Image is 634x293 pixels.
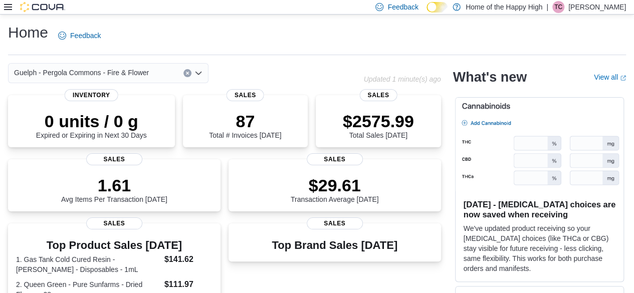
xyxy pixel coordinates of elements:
[61,175,167,195] p: 1.61
[307,153,363,165] span: Sales
[387,2,418,12] span: Feedback
[61,175,167,203] div: Avg Items Per Transaction [DATE]
[86,153,142,165] span: Sales
[620,75,626,81] svg: External link
[453,69,527,85] h2: What's new
[466,1,542,13] p: Home of the Happy High
[164,253,213,265] dd: $141.62
[36,111,147,131] p: 0 units / 0 g
[307,217,363,229] span: Sales
[65,89,118,101] span: Inventory
[20,2,65,12] img: Cova
[54,26,105,46] a: Feedback
[291,175,379,203] div: Transaction Average [DATE]
[554,1,562,13] span: TC
[36,111,147,139] div: Expired or Expiring in Next 30 Days
[343,111,414,139] div: Total Sales [DATE]
[464,199,615,219] h3: [DATE] - [MEDICAL_DATA] choices are now saved when receiving
[427,2,448,13] input: Dark Mode
[552,1,564,13] div: Taylor Corbett
[209,111,281,131] p: 87
[568,1,626,13] p: [PERSON_NAME]
[546,1,548,13] p: |
[363,75,441,83] p: Updated 1 minute(s) ago
[464,223,615,273] p: We've updated product receiving so your [MEDICAL_DATA] choices (like THCa or CBG) stay visible fo...
[16,254,160,274] dt: 1. Gas Tank Cold Cured Resin - [PERSON_NAME] - Disposables - 1mL
[164,278,213,290] dd: $111.97
[272,239,397,251] h3: Top Brand Sales [DATE]
[14,67,149,79] span: Guelph - Pergola Commons - Fire & Flower
[183,69,191,77] button: Clear input
[209,111,281,139] div: Total # Invoices [DATE]
[291,175,379,195] p: $29.61
[16,239,213,251] h3: Top Product Sales [DATE]
[359,89,397,101] span: Sales
[594,73,626,81] a: View allExternal link
[86,217,142,229] span: Sales
[343,111,414,131] p: $2575.99
[8,23,48,43] h1: Home
[70,31,101,41] span: Feedback
[194,69,202,77] button: Open list of options
[227,89,264,101] span: Sales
